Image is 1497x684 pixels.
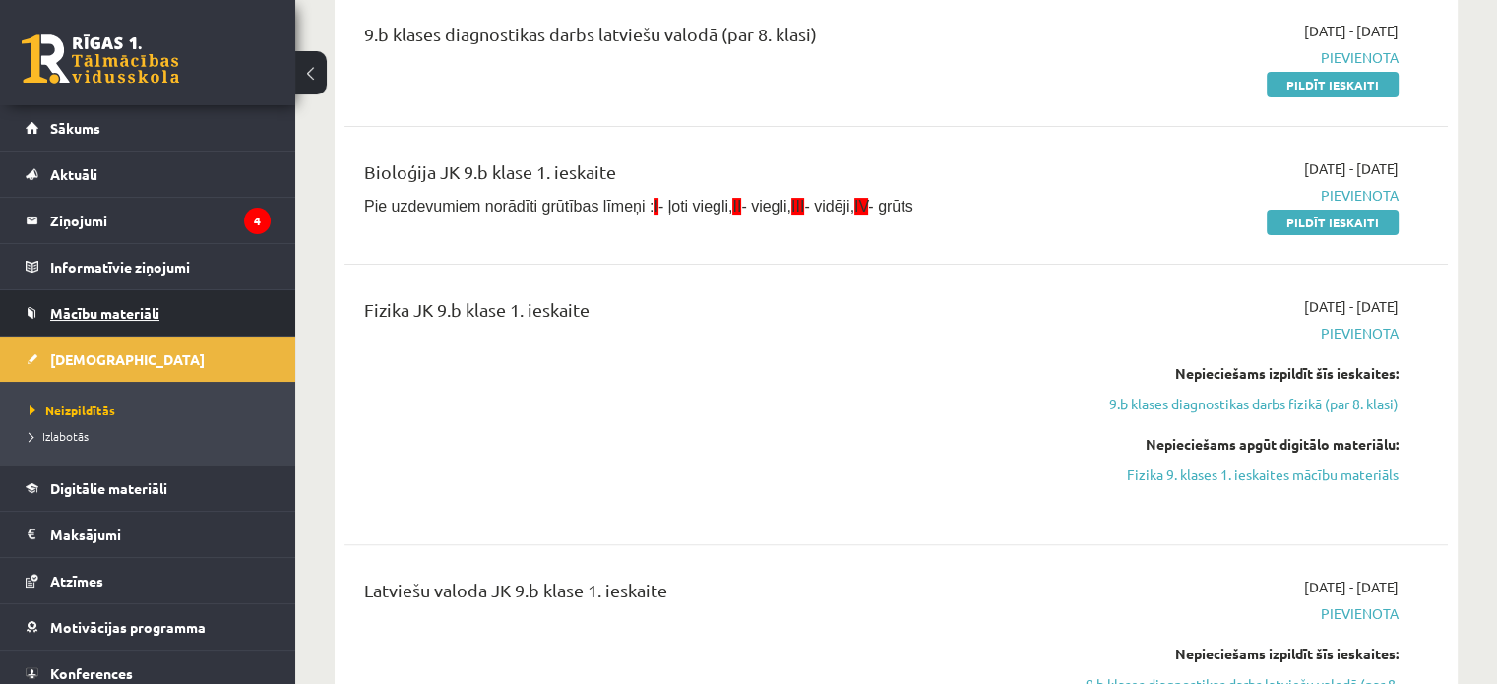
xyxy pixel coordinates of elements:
[26,512,271,557] a: Maksājumi
[50,350,205,368] span: [DEMOGRAPHIC_DATA]
[26,604,271,650] a: Motivācijas programma
[1074,644,1399,664] div: Nepieciešams izpildīt šīs ieskaites:
[26,337,271,382] a: [DEMOGRAPHIC_DATA]
[26,198,271,243] a: Ziņojumi4
[1267,72,1399,97] a: Pildīt ieskaiti
[50,664,133,682] span: Konferences
[50,304,159,322] span: Mācību materiāli
[1074,323,1399,343] span: Pievienota
[22,34,179,84] a: Rīgas 1. Tālmācības vidusskola
[1074,394,1399,414] a: 9.b klases diagnostikas darbs fizikā (par 8. klasi)
[50,572,103,590] span: Atzīmes
[50,512,271,557] legend: Maksājumi
[364,21,1044,57] div: 9.b klases diagnostikas darbs latviešu valodā (par 8. klasi)
[244,208,271,234] i: 4
[30,427,276,445] a: Izlabotās
[26,290,271,336] a: Mācību materiāli
[50,479,167,497] span: Digitālie materiāli
[732,198,741,215] span: II
[1074,465,1399,485] a: Fizika 9. klases 1. ieskaites mācību materiāls
[30,403,115,418] span: Neizpildītās
[50,165,97,183] span: Aktuāli
[50,618,206,636] span: Motivācijas programma
[1267,210,1399,235] a: Pildīt ieskaiti
[854,198,868,215] span: IV
[791,198,804,215] span: III
[26,466,271,511] a: Digitālie materiāli
[1304,158,1399,179] span: [DATE] - [DATE]
[1074,363,1399,384] div: Nepieciešams izpildīt šīs ieskaites:
[1074,185,1399,206] span: Pievienota
[1304,577,1399,597] span: [DATE] - [DATE]
[364,577,1044,613] div: Latviešu valoda JK 9.b klase 1. ieskaite
[30,402,276,419] a: Neizpildītās
[26,105,271,151] a: Sākums
[26,152,271,197] a: Aktuāli
[654,198,657,215] span: I
[364,158,1044,195] div: Bioloģija JK 9.b klase 1. ieskaite
[364,296,1044,333] div: Fizika JK 9.b klase 1. ieskaite
[1074,47,1399,68] span: Pievienota
[50,198,271,243] legend: Ziņojumi
[50,119,100,137] span: Sākums
[364,198,913,215] span: Pie uzdevumiem norādīti grūtības līmeņi : - ļoti viegli, - viegli, - vidēji, - grūts
[26,244,271,289] a: Informatīvie ziņojumi
[30,428,89,444] span: Izlabotās
[1074,434,1399,455] div: Nepieciešams apgūt digitālo materiālu:
[50,244,271,289] legend: Informatīvie ziņojumi
[1304,296,1399,317] span: [DATE] - [DATE]
[26,558,271,603] a: Atzīmes
[1304,21,1399,41] span: [DATE] - [DATE]
[1074,603,1399,624] span: Pievienota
